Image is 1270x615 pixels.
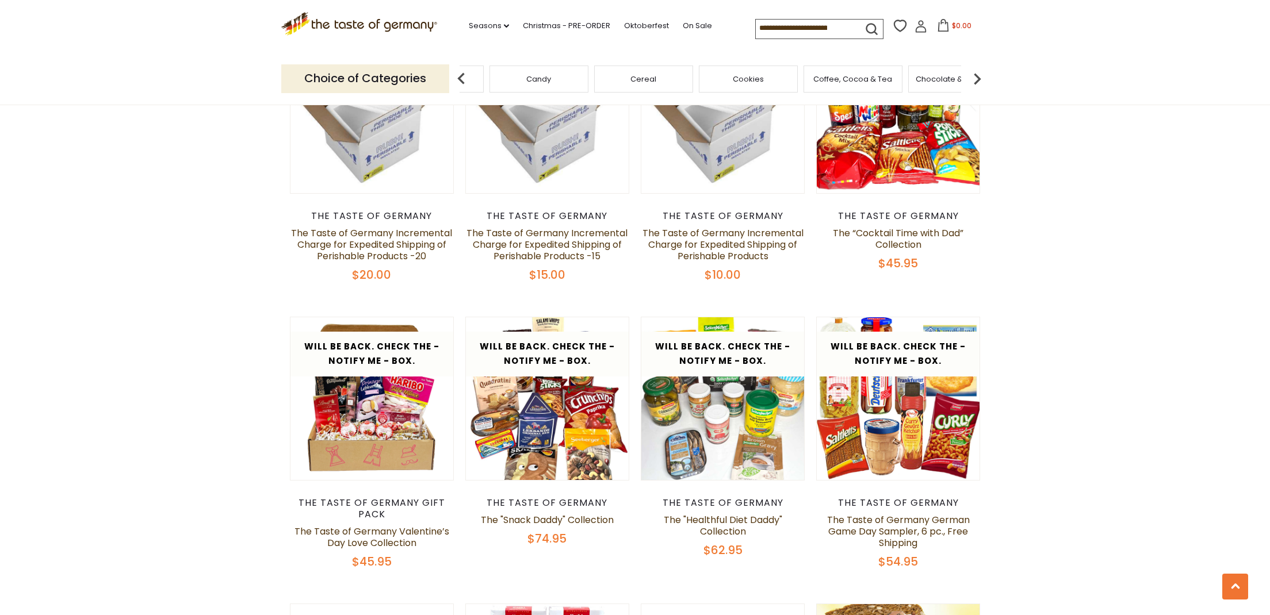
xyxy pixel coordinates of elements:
span: $20.00 [352,267,391,283]
span: $15.00 [529,267,565,283]
span: $10.00 [705,267,741,283]
a: Coffee, Cocoa & Tea [813,75,892,83]
div: The Taste of Germany [465,210,629,222]
a: The "Healthful Diet Daddy" Collection [664,513,782,538]
img: The Taste of Germany Incremental Charge for Expedited Shipping of Perishable Products -20 [290,30,453,193]
div: The Taste of Germany [465,497,629,509]
a: Seasons [469,20,509,32]
img: The Taste of Germany Valentine’s Day Love Collection [290,317,453,480]
img: The “Cocktail Time with Dad” Collection [817,30,980,193]
div: The Taste of Germany [641,497,805,509]
a: The Taste of Germany German Game Day Sampler, 6 pc., Free Shipping [827,513,970,549]
div: The Taste of Germany Gift Pack [290,497,454,520]
a: Christmas - PRE-ORDER [523,20,610,32]
div: The Taste of Germany [641,210,805,222]
a: Cereal [630,75,656,83]
a: Chocolate & Marzipan [916,75,1000,83]
img: The Taste of Germany Incremental Charge for Expedited Shipping of Perishable Products [641,30,804,193]
span: $62.95 [703,542,743,558]
img: The "Healthful Diet Daddy" Collection [641,317,804,480]
span: $54.95 [878,553,918,570]
a: On Sale [683,20,712,32]
a: Oktoberfest [624,20,669,32]
span: $0.00 [952,21,971,30]
a: The "Snack Daddy" Collection [481,513,614,526]
span: $45.95 [352,553,392,570]
span: $45.95 [878,255,918,271]
a: Candy [526,75,551,83]
div: The Taste of Germany [816,210,980,222]
span: $74.95 [527,531,567,547]
img: previous arrow [450,67,473,90]
a: The Taste of Germany Incremental Charge for Expedited Shipping of Perishable Products -15 [466,226,628,263]
p: Choice of Categories [281,64,449,93]
div: The Taste of Germany [290,210,454,222]
img: next arrow [966,67,989,90]
a: The Taste of Germany Valentine’s Day Love Collection [294,525,449,549]
a: The Taste of Germany Incremental Charge for Expedited Shipping of Perishable Products [642,226,804,263]
img: The Taste of Germany Incremental Charge for Expedited Shipping of Perishable Products -15 [466,30,629,193]
a: The Taste of Germany Incremental Charge for Expedited Shipping of Perishable Products -20 [291,226,452,263]
a: The “Cocktail Time with Dad” Collection [833,226,963,251]
img: The "Snack Daddy" Collection [466,317,629,480]
a: Cookies [733,75,764,83]
button: $0.00 [929,19,978,36]
div: The Taste of Germany [816,497,980,509]
img: The Taste of Germany German Game Day Sampler, 6 pc., Free Shipping [817,317,980,480]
